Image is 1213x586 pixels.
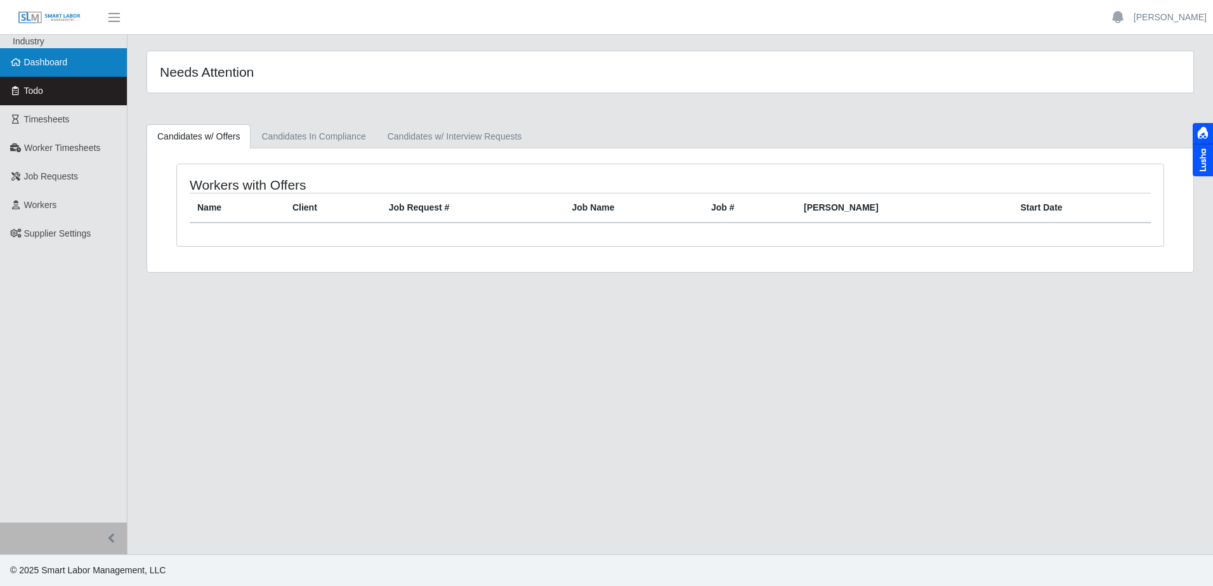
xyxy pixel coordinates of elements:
[190,193,285,223] th: Name
[147,124,251,149] a: Candidates w/ Offers
[24,86,43,96] span: Todo
[24,228,91,238] span: Supplier Settings
[1134,11,1207,24] a: [PERSON_NAME]
[13,36,44,46] span: Industry
[24,200,57,210] span: Workers
[24,57,68,67] span: Dashboard
[1013,193,1151,223] th: Start Date
[24,114,70,124] span: Timesheets
[704,193,796,223] th: Job #
[381,193,565,223] th: Job Request #
[160,64,574,80] h4: Needs Attention
[251,124,376,149] a: Candidates In Compliance
[377,124,533,149] a: Candidates w/ Interview Requests
[565,193,704,223] th: Job Name
[24,143,100,153] span: Worker Timesheets
[18,11,81,25] img: SLM Logo
[796,193,1013,223] th: [PERSON_NAME]
[285,193,381,223] th: Client
[10,565,166,575] span: © 2025 Smart Labor Management, LLC
[24,171,79,181] span: Job Requests
[190,177,579,193] h4: Workers with Offers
